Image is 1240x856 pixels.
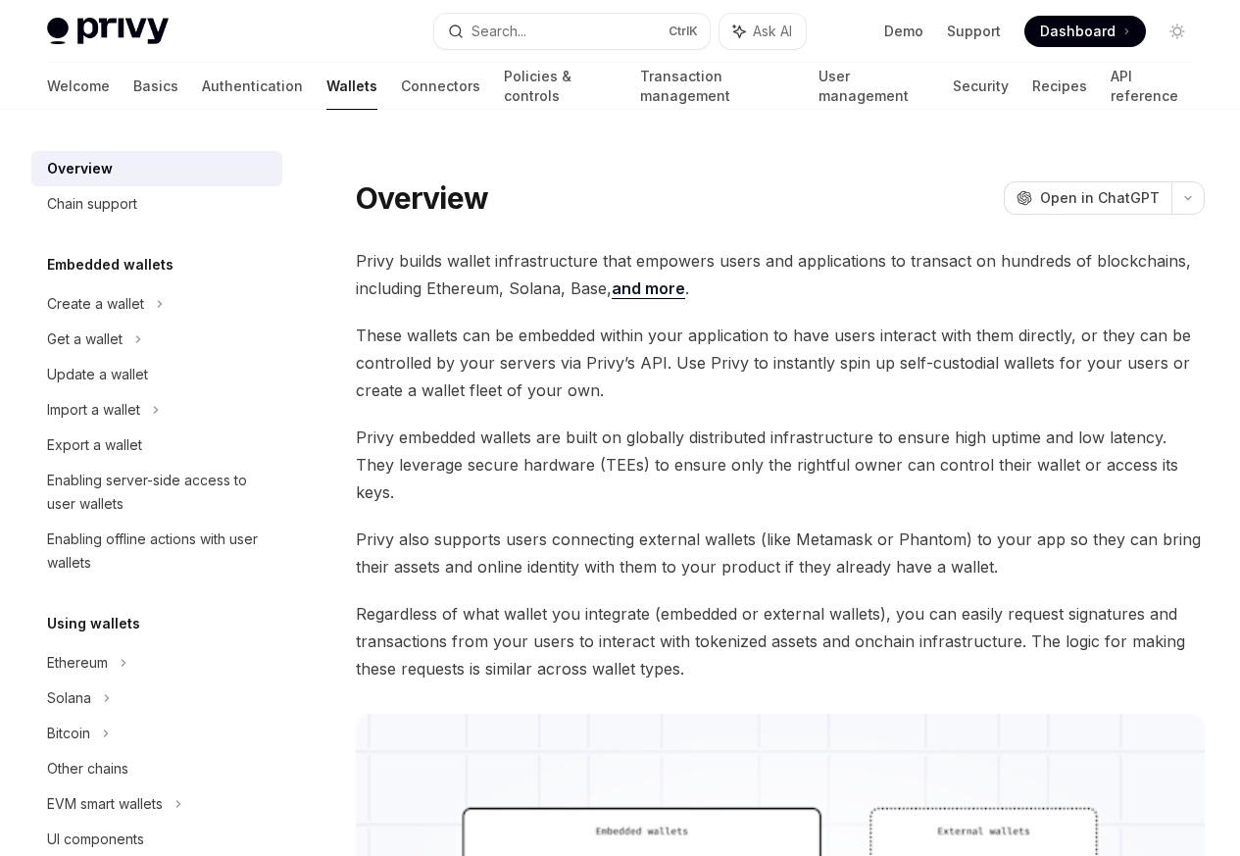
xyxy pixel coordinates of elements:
div: Export a wallet [47,433,142,457]
h5: Embedded wallets [47,253,174,277]
a: API reference [1111,63,1193,110]
div: UI components [47,828,144,851]
span: These wallets can be embedded within your application to have users interact with them directly, ... [356,322,1205,404]
a: Overview [31,151,282,186]
a: Welcome [47,63,110,110]
a: Export a wallet [31,428,282,463]
h1: Overview [356,180,488,216]
a: Wallets [326,63,377,110]
a: Recipes [1032,63,1087,110]
a: Connectors [401,63,480,110]
a: Basics [133,63,178,110]
div: Get a wallet [47,327,123,351]
button: Open in ChatGPT [1004,181,1171,215]
div: Enabling offline actions with user wallets [47,528,271,575]
span: Ctrl K [669,24,698,39]
div: Other chains [47,757,128,780]
div: Bitcoin [47,722,90,745]
a: Other chains [31,751,282,786]
button: Ask AI [719,14,806,49]
a: Enabling server-side access to user wallets [31,463,282,522]
div: Create a wallet [47,292,144,316]
a: Demo [884,22,923,41]
h5: Using wallets [47,612,140,635]
a: Authentication [202,63,303,110]
span: Privy also supports users connecting external wallets (like Metamask or Phantom) to your app so t... [356,526,1205,580]
span: Ask AI [753,22,792,41]
span: Regardless of what wallet you integrate (embedded or external wallets), you can easily request si... [356,600,1205,682]
a: Policies & controls [504,63,617,110]
a: Enabling offline actions with user wallets [31,522,282,580]
span: Open in ChatGPT [1040,188,1160,208]
div: Enabling server-side access to user wallets [47,469,271,516]
div: Ethereum [47,651,108,675]
div: Update a wallet [47,363,148,386]
div: Chain support [47,192,137,216]
a: User management [818,63,929,110]
span: Privy embedded wallets are built on globally distributed infrastructure to ensure high uptime and... [356,424,1205,506]
img: light logo [47,18,169,45]
a: Support [947,22,1001,41]
button: Search...CtrlK [434,14,710,49]
div: Import a wallet [47,398,140,422]
div: Search... [471,20,526,43]
div: Solana [47,686,91,710]
a: Security [953,63,1009,110]
a: Chain support [31,186,282,222]
div: EVM smart wallets [47,792,163,816]
span: Privy builds wallet infrastructure that empowers users and applications to transact on hundreds o... [356,247,1205,302]
button: Toggle dark mode [1162,16,1193,47]
span: Dashboard [1040,22,1116,41]
a: Transaction management [640,63,796,110]
a: Dashboard [1024,16,1146,47]
div: Overview [47,157,113,180]
a: and more [612,278,685,299]
a: Update a wallet [31,357,282,392]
